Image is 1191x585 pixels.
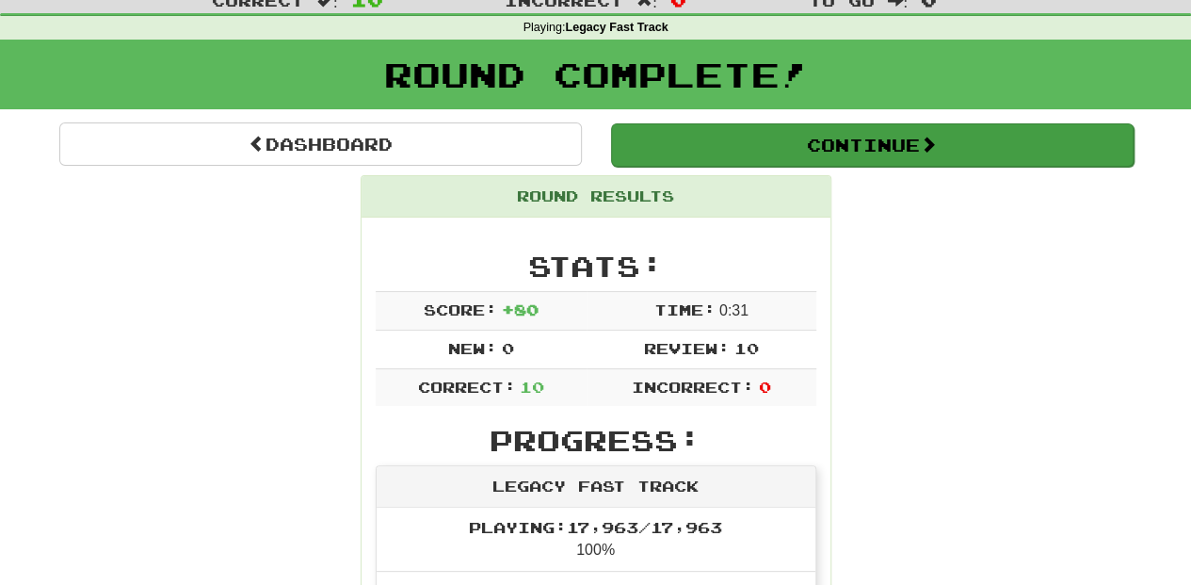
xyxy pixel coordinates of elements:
[377,466,815,508] div: Legacy Fast Track
[733,339,758,357] span: 10
[7,56,1184,93] h1: Round Complete!
[417,378,515,396] span: Correct:
[520,378,544,396] span: 10
[644,339,730,357] span: Review:
[653,301,715,318] span: Time:
[632,378,754,396] span: Incorrect:
[448,339,497,357] span: New:
[501,301,538,318] span: + 80
[377,508,815,572] li: 100%
[501,339,513,357] span: 0
[59,122,582,166] a: Dashboard
[376,251,816,282] h2: Stats:
[611,123,1134,167] button: Continue
[424,301,497,318] span: Score:
[362,176,830,218] div: Round Results
[719,302,748,318] span: 0 : 31
[565,21,668,34] strong: Legacy Fast Track
[758,378,770,396] span: 0
[469,518,722,536] span: Playing: 17,963 / 17,963
[376,425,816,456] h2: Progress:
